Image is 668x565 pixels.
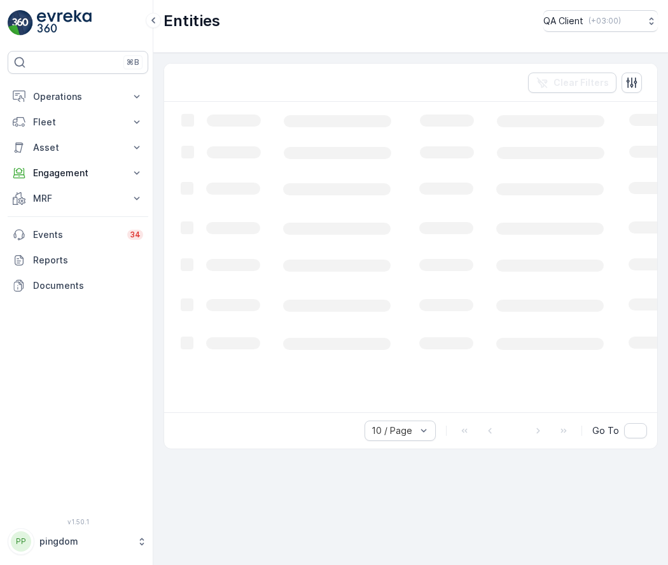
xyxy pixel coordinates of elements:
[33,116,123,129] p: Fleet
[33,141,123,154] p: Asset
[8,273,148,298] a: Documents
[588,16,621,26] p: ( +03:00 )
[37,10,92,36] img: logo_light-DOdMpM7g.png
[8,528,148,555] button: PPpingdom
[8,518,148,526] span: v 1.50.1
[8,160,148,186] button: Engagement
[8,84,148,109] button: Operations
[33,279,143,292] p: Documents
[8,222,148,248] a: Events34
[8,248,148,273] a: Reports
[127,57,139,67] p: ⌘B
[592,424,619,437] span: Go To
[33,90,123,103] p: Operations
[8,135,148,160] button: Asset
[39,535,130,548] p: pingdom
[543,15,583,27] p: QA Client
[33,167,123,179] p: Engagement
[130,230,141,240] p: 34
[33,254,143,267] p: Reports
[164,11,220,31] p: Entities
[8,186,148,211] button: MRF
[11,531,31,552] div: PP
[8,10,33,36] img: logo
[8,109,148,135] button: Fleet
[543,10,658,32] button: QA Client(+03:00)
[33,192,123,205] p: MRF
[528,73,616,93] button: Clear Filters
[33,228,120,241] p: Events
[553,76,609,89] p: Clear Filters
